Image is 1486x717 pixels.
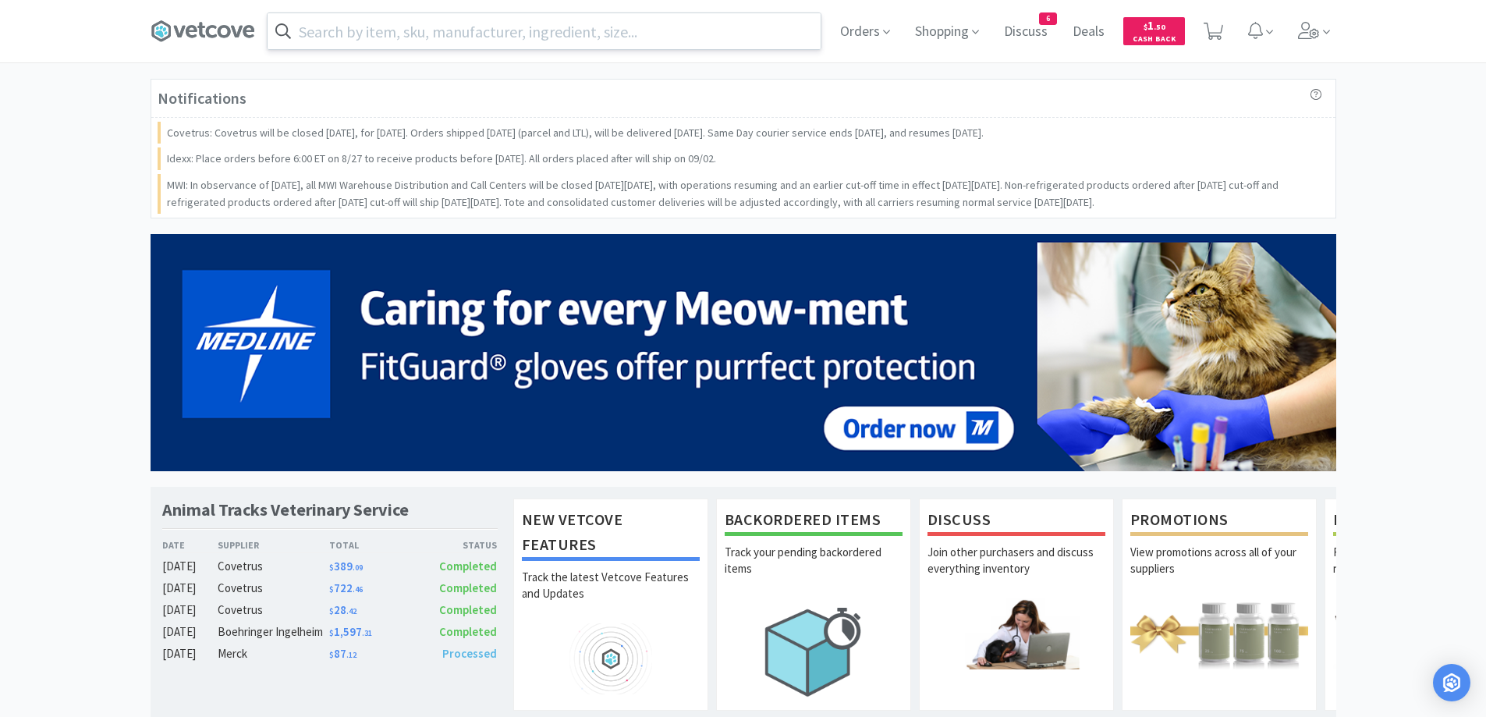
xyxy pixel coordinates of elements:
span: $ [1144,22,1147,32]
span: Completed [439,624,497,639]
a: [DATE]Merck$87.12Processed [162,644,498,663]
div: Total [329,538,413,552]
span: 1 [1144,18,1165,33]
a: Backordered ItemsTrack your pending backordered items [716,499,911,711]
div: Boehringer Ingelheim [218,623,329,641]
span: $ [329,584,334,595]
h1: Animal Tracks Veterinary Service [162,499,409,521]
span: . 50 [1154,22,1165,32]
div: Merck [218,644,329,663]
span: 6 [1040,13,1056,24]
p: Track your pending backordered items [725,544,903,598]
div: Date [162,538,218,552]
p: Covetrus: Covetrus will be closed [DATE], for [DATE]. Orders shipped [DATE] (parcel and LTL), wil... [167,124,984,141]
div: Covetrus [218,601,329,619]
h1: New Vetcove Features [522,507,700,561]
p: Join other purchasers and discuss everything inventory [927,544,1105,598]
span: . 09 [353,563,363,573]
a: [DATE]Boehringer Ingelheim$1,597.31Completed [162,623,498,641]
span: Completed [439,580,497,595]
span: $ [329,606,334,616]
div: [DATE] [162,644,218,663]
a: PromotionsView promotions across all of your suppliers [1122,499,1317,711]
img: hero_feature_roadmap.png [522,623,700,694]
span: 87 [329,646,356,661]
a: Discuss6 [998,25,1054,39]
p: MWI: In observance of [DATE], all MWI Warehouse Distribution and Call Centers will be closed [DAT... [167,176,1323,211]
span: 722 [329,580,363,595]
a: New Vetcove FeaturesTrack the latest Vetcove Features and Updates [513,499,708,711]
img: hero_backorders.png [725,598,903,705]
span: 28 [329,602,356,617]
a: Deals [1066,25,1111,39]
span: Cash Back [1133,35,1176,45]
div: [DATE] [162,579,218,598]
h1: Promotions [1130,507,1308,536]
div: [DATE] [162,557,218,576]
p: View promotions across all of your suppliers [1130,544,1308,598]
span: $ [329,650,334,660]
span: $ [329,628,334,638]
h3: Notifications [158,86,246,111]
div: Status [413,538,498,552]
a: DiscussJoin other purchasers and discuss everything inventory [919,499,1114,711]
a: [DATE]Covetrus$28.42Completed [162,601,498,619]
a: [DATE]Covetrus$389.09Completed [162,557,498,576]
span: Completed [439,559,497,573]
a: [DATE]Covetrus$722.46Completed [162,579,498,598]
h1: Backordered Items [725,507,903,536]
span: 389 [329,559,363,573]
div: [DATE] [162,601,218,619]
h1: Discuss [927,507,1105,536]
a: $1.50Cash Back [1123,10,1185,52]
img: 5b85490d2c9a43ef9873369d65f5cc4c_481.png [151,234,1336,471]
div: Open Intercom Messenger [1433,664,1470,701]
span: . 46 [353,584,363,595]
span: $ [329,563,334,573]
div: Covetrus [218,579,329,598]
span: Processed [442,646,497,661]
div: Supplier [218,538,329,552]
span: Completed [439,602,497,617]
input: Search by item, sku, manufacturer, ingredient, size... [268,13,821,49]
img: hero_discuss.png [927,598,1105,669]
p: Track the latest Vetcove Features and Updates [522,569,700,623]
span: . 31 [362,628,372,638]
p: Idexx: Place orders before 6:00 ET on 8/27 to receive products before [DATE]. All orders placed a... [167,150,716,167]
div: [DATE] [162,623,218,641]
span: 1,597 [329,624,372,639]
div: Covetrus [218,557,329,576]
img: hero_promotions.png [1130,598,1308,669]
span: . 42 [346,606,356,616]
span: . 12 [346,650,356,660]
